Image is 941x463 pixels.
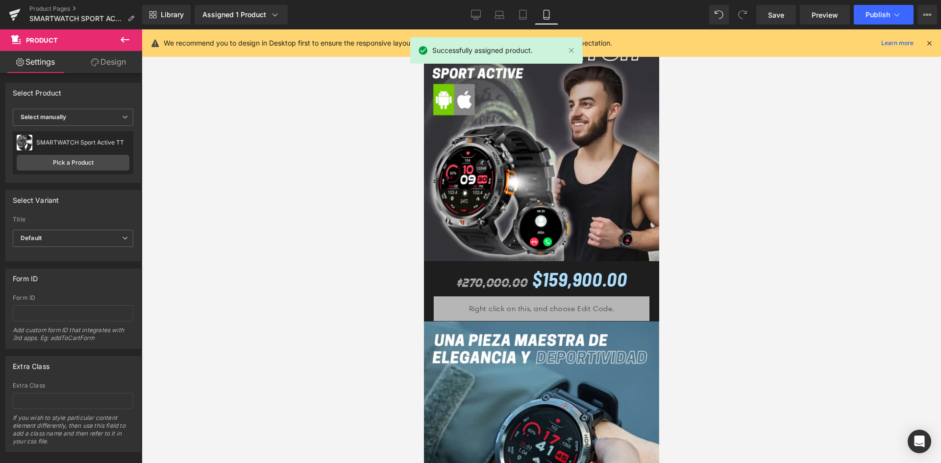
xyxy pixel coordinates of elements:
div: Extra Class [13,357,50,370]
a: New Library [142,5,191,24]
span: SMARTWATCH SPORT ACTIVE [29,15,124,23]
span: Product [26,36,58,44]
div: Form ID [13,269,38,283]
a: Product Pages [29,5,142,13]
span: Library [161,10,184,19]
img: pImage [17,135,32,150]
a: Preview [800,5,850,24]
button: Publish [854,5,914,24]
span: $159,900.00 [108,232,203,267]
span: Successfully assigned product. [432,45,533,56]
b: Select manually [21,113,66,121]
a: Desktop [464,5,488,24]
span: Preview [812,10,838,20]
span: Publish [866,11,890,19]
span: Save [768,10,784,20]
div: Select Variant [13,191,59,204]
div: SMARTWATCH Sport Active TT [36,139,129,146]
a: Mobile [535,5,558,24]
a: Tablet [511,5,535,24]
span: $270,000.00 [32,246,103,260]
a: Design [73,51,144,73]
div: Select Product [13,83,62,97]
div: Open Intercom Messenger [908,430,931,453]
div: Extra Class [13,382,133,389]
div: Add custom form ID that integrates with 3rd apps. Eg: addToCartForm [13,326,133,348]
button: Undo [709,5,729,24]
a: Pick a Product [17,155,129,171]
button: Redo [733,5,752,24]
p: We recommend you to design in Desktop first to ensure the responsive layout would display correct... [164,38,612,49]
div: Assigned 1 Product [202,10,280,20]
label: Title [13,216,133,226]
div: If you wish to style particular content element differently, then use this field to add a class n... [13,414,133,452]
b: Default [21,234,42,242]
a: Laptop [488,5,511,24]
button: More [917,5,937,24]
a: Learn more [877,37,917,49]
div: Form ID [13,294,133,301]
